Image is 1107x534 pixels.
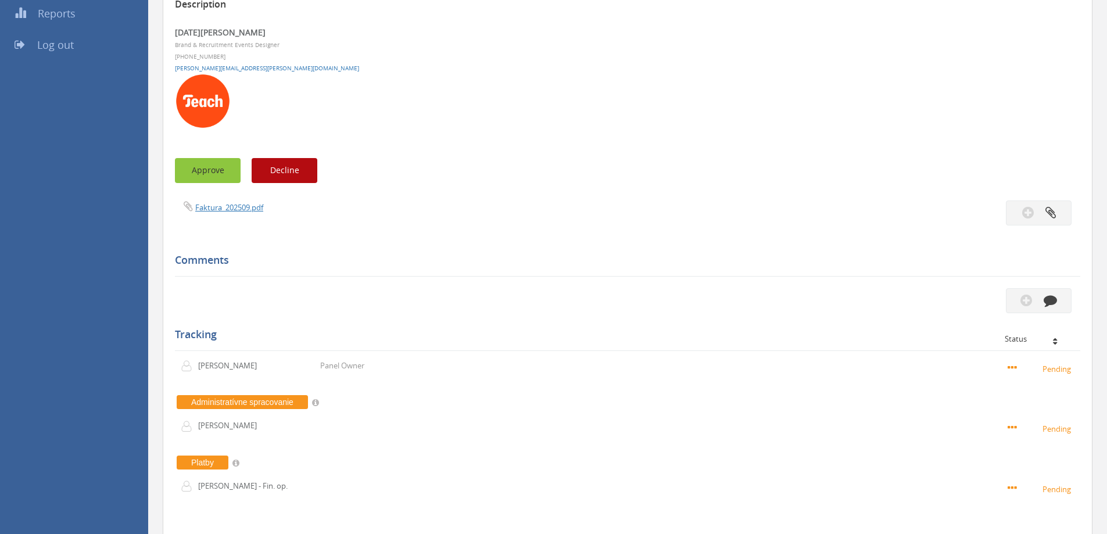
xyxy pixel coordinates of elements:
[177,456,228,470] span: Platby
[181,360,198,372] img: user-icon.png
[175,27,266,38] b: [DATE][PERSON_NAME]
[181,421,198,432] img: user-icon.png
[181,481,198,492] img: user-icon.png
[1008,482,1074,495] small: Pending
[175,329,1072,341] h5: Tracking
[1008,422,1074,435] small: Pending
[320,360,364,371] p: Panel Owner
[1008,362,1074,375] small: Pending
[198,420,265,431] p: [PERSON_NAME]
[195,202,263,213] a: Faktura_202509.pdf
[38,6,76,20] span: Reports
[198,481,288,492] p: [PERSON_NAME] - Fin. op.
[37,38,74,52] span: Log out
[175,64,359,72] a: [PERSON_NAME][EMAIL_ADDRESS][PERSON_NAME][DOMAIN_NAME]
[175,255,1072,266] h5: Comments
[1005,335,1072,343] div: Status
[177,395,308,409] span: Administratívne spracovanie
[175,158,241,183] button: Approve
[175,41,280,49] font: Brand & Recruitment Events Designer
[198,360,265,371] p: [PERSON_NAME]
[252,158,317,183] button: Decline
[175,53,225,60] font: [PHONE_NUMBER]
[175,73,231,129] img: AIorK4wRCTIJ2VEph_U9I0X7raKFc4uHUpLHd-NzURfvcSwL8tJOHPX24D4DegqElJ-4dGg7Kf_8lHTw-eX1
